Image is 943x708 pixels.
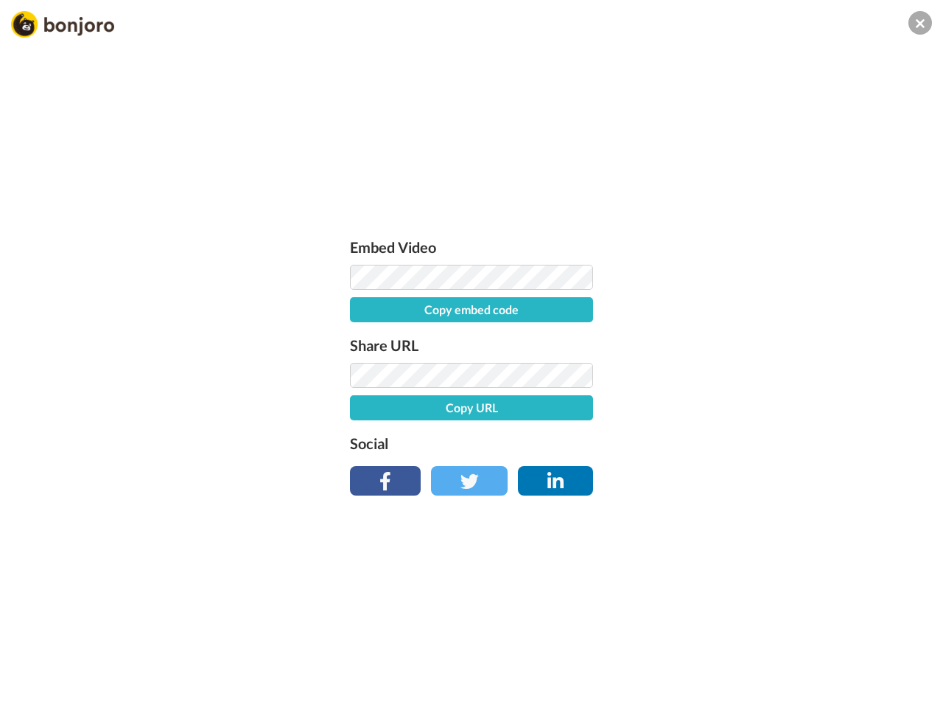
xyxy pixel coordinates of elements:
[350,297,593,322] button: Copy embed code
[350,431,593,455] label: Social
[350,333,593,357] label: Share URL
[350,235,593,259] label: Embed Video
[350,395,593,420] button: Copy URL
[11,11,114,38] img: Bonjoro Logo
